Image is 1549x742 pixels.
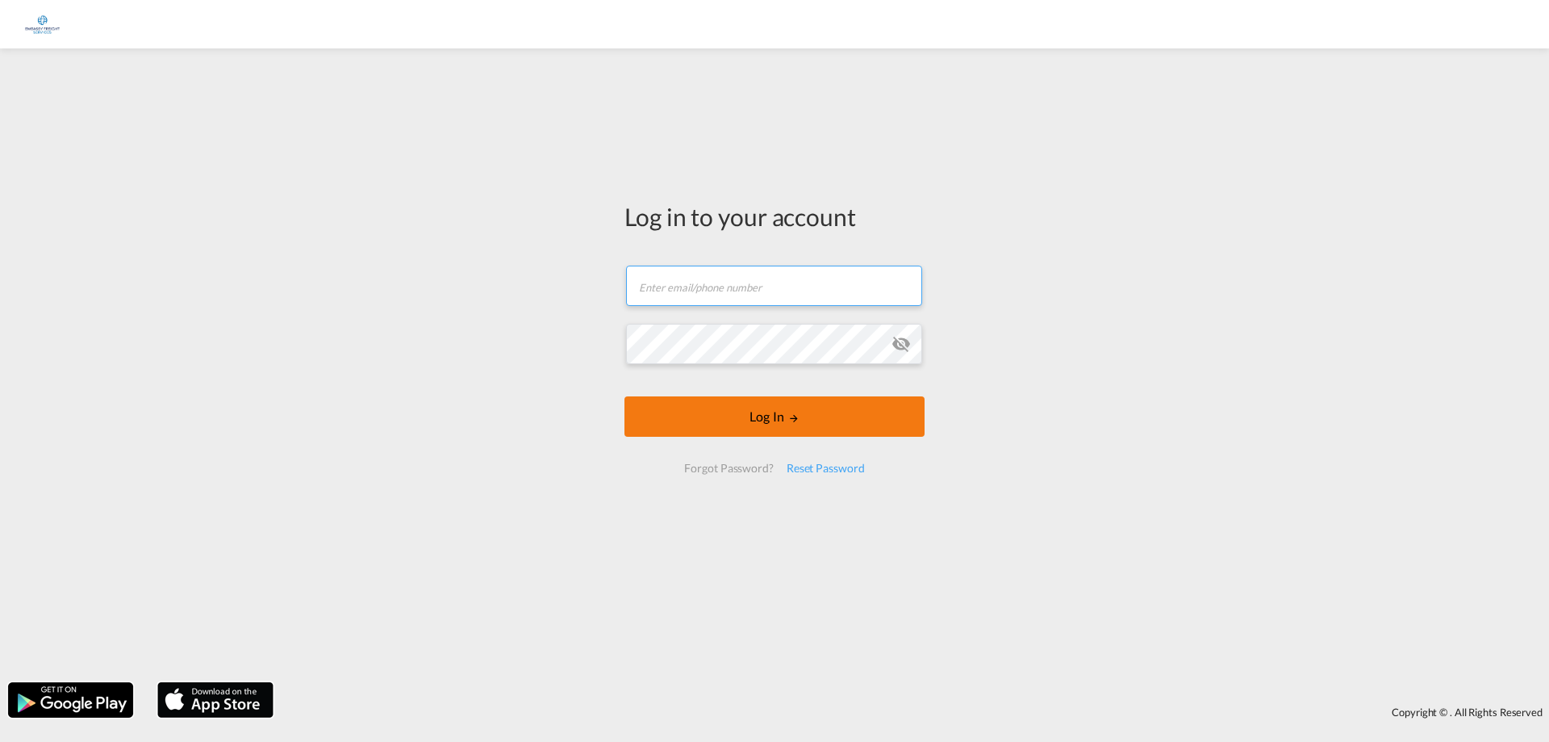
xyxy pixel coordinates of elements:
img: google.png [6,681,135,719]
md-icon: icon-eye-off [891,334,911,354]
button: LOGIN [624,396,925,437]
img: apple.png [156,681,275,719]
div: Copyright © . All Rights Reserved [282,698,1549,726]
img: 6a2c35f0b7c411ef99d84d375d6e7407.jpg [24,6,61,43]
div: Log in to your account [624,199,925,233]
div: Reset Password [780,454,871,483]
div: Forgot Password? [678,454,779,483]
input: Enter email/phone number [626,266,922,306]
